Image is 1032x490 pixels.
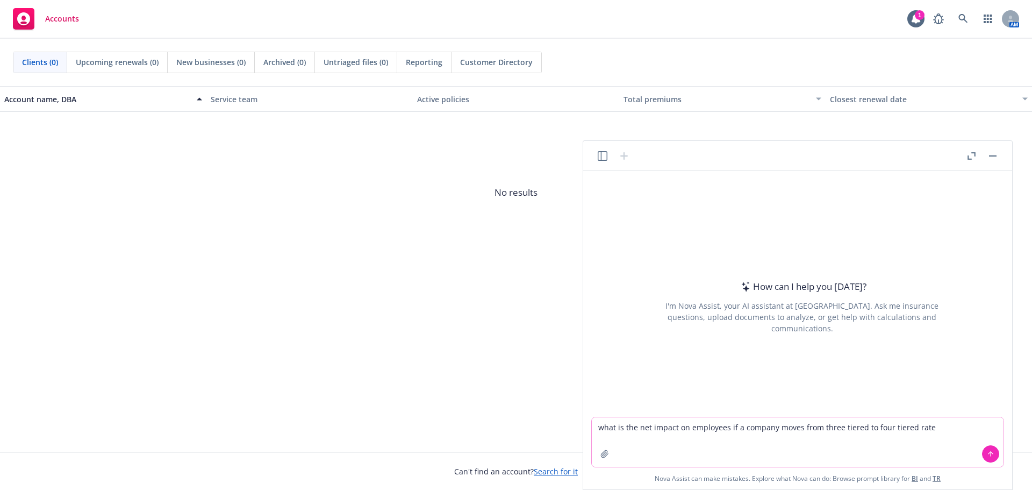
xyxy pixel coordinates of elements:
[263,56,306,68] span: Archived (0)
[933,474,941,483] a: TR
[738,280,866,294] div: How can I help you [DATE]?
[460,56,533,68] span: Customer Directory
[655,467,941,489] span: Nova Assist can make mistakes. Explore what Nova can do: Browse prompt library for and
[977,8,999,30] a: Switch app
[915,10,924,20] div: 1
[211,94,408,105] div: Service team
[619,86,826,112] button: Total premiums
[912,474,918,483] a: BI
[76,56,159,68] span: Upcoming renewals (0)
[176,56,246,68] span: New businesses (0)
[324,56,388,68] span: Untriaged files (0)
[4,94,190,105] div: Account name, DBA
[826,86,1032,112] button: Closest renewal date
[413,86,619,112] button: Active policies
[928,8,949,30] a: Report a Bug
[454,466,578,477] span: Can't find an account?
[651,300,953,334] div: I'm Nova Assist, your AI assistant at [GEOGRAPHIC_DATA]. Ask me insurance questions, upload docum...
[22,56,58,68] span: Clients (0)
[623,94,809,105] div: Total premiums
[206,86,413,112] button: Service team
[45,15,79,23] span: Accounts
[952,8,974,30] a: Search
[830,94,1016,105] div: Closest renewal date
[9,4,83,34] a: Accounts
[417,94,615,105] div: Active policies
[406,56,442,68] span: Reporting
[592,417,1004,467] textarea: what is the net impact on employees if a company moves from three tiered to four tiered rat
[534,466,578,477] a: Search for it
